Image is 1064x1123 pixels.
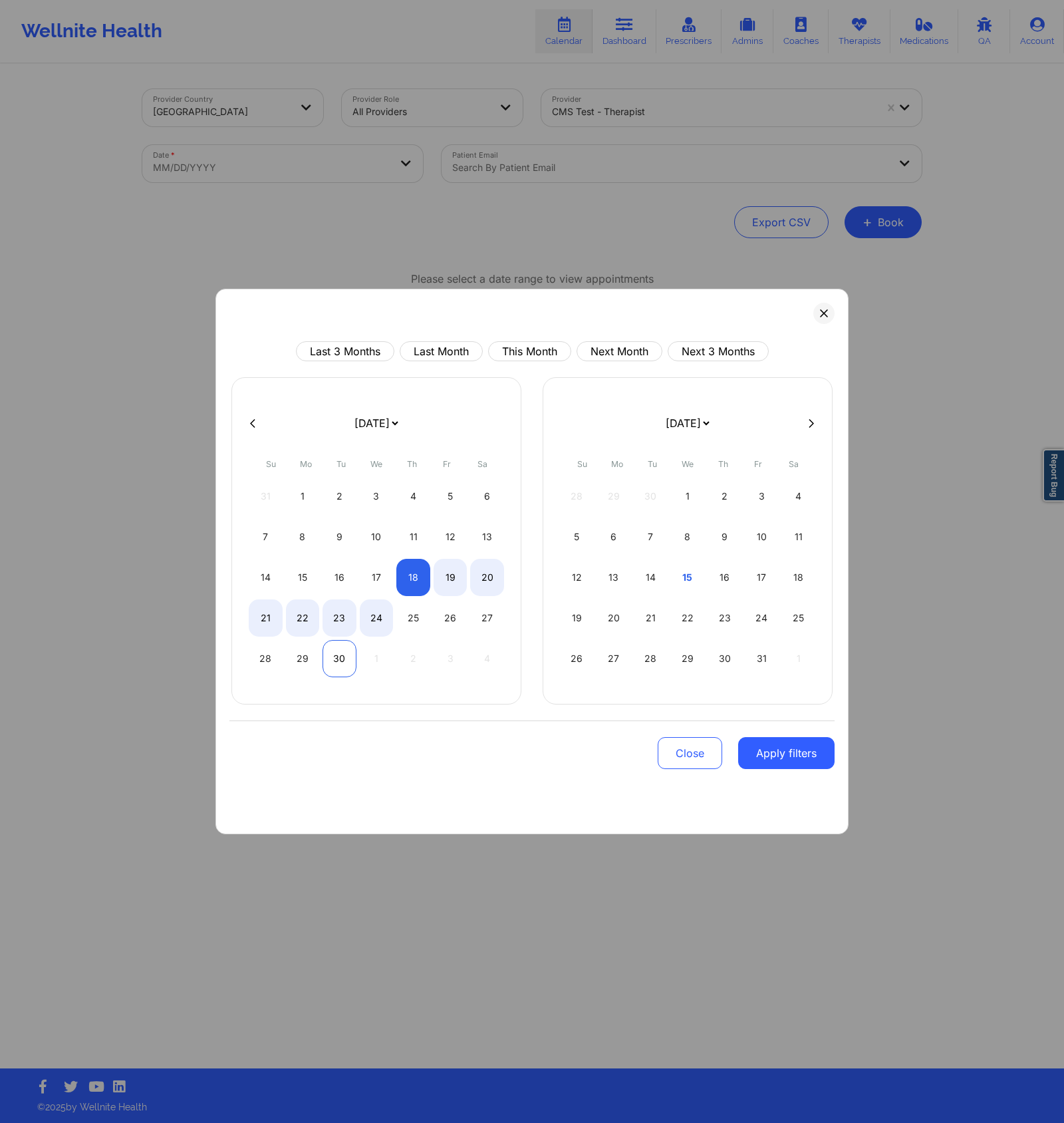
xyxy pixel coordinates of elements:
abbr: Friday [443,459,451,469]
div: Fri Oct 24 2025 [745,599,779,637]
abbr: Thursday [407,459,417,469]
div: Fri Oct 10 2025 [745,518,779,556]
div: Wed Sep 10 2025 [360,518,394,556]
abbr: Tuesday [648,459,657,469]
abbr: Saturday [477,459,487,469]
div: Wed Oct 29 2025 [671,640,705,677]
div: Mon Sep 08 2025 [286,518,320,556]
div: Sun Oct 05 2025 [560,518,594,556]
div: Sat Oct 04 2025 [781,478,815,515]
abbr: Monday [300,459,312,469]
div: Thu Sep 18 2025 [396,559,430,596]
div: Mon Sep 15 2025 [286,559,320,596]
div: Wed Sep 03 2025 [360,478,394,515]
div: Mon Oct 06 2025 [597,518,631,556]
div: Tue Sep 16 2025 [323,559,356,596]
div: Tue Sep 30 2025 [323,640,356,677]
button: Last Month [400,341,483,361]
div: Thu Oct 02 2025 [708,478,741,515]
abbr: Friday [754,459,762,469]
div: Wed Sep 17 2025 [360,559,394,596]
div: Sun Oct 19 2025 [560,599,594,637]
div: Tue Sep 02 2025 [323,478,356,515]
button: Apply filters [738,737,835,769]
div: Fri Sep 26 2025 [434,599,467,637]
abbr: Thursday [718,459,728,469]
div: Fri Oct 03 2025 [745,478,779,515]
abbr: Monday [611,459,623,469]
div: Sat Sep 06 2025 [470,478,504,515]
div: Sat Sep 20 2025 [470,559,504,596]
div: Sat Oct 11 2025 [781,518,815,556]
abbr: Sunday [266,459,276,469]
abbr: Tuesday [336,459,346,469]
div: Wed Sep 24 2025 [360,599,394,637]
div: Wed Oct 15 2025 [671,559,705,596]
div: Thu Oct 30 2025 [708,640,741,677]
div: Fri Oct 31 2025 [745,640,779,677]
div: Sat Sep 13 2025 [470,518,504,556]
div: Wed Oct 08 2025 [671,518,705,556]
div: Fri Oct 17 2025 [745,559,779,596]
button: Last 3 Months [296,341,394,361]
div: Sat Sep 27 2025 [470,599,504,637]
abbr: Wednesday [682,459,694,469]
div: Thu Sep 25 2025 [396,599,430,637]
div: Sun Sep 28 2025 [249,640,283,677]
div: Sun Oct 12 2025 [560,559,594,596]
div: Mon Sep 29 2025 [286,640,320,677]
div: Tue Oct 07 2025 [634,518,668,556]
div: Sun Sep 07 2025 [249,518,283,556]
div: Mon Oct 20 2025 [597,599,631,637]
div: Sat Oct 18 2025 [781,559,815,596]
div: Mon Sep 22 2025 [286,599,320,637]
button: Next Month [577,341,662,361]
abbr: Saturday [789,459,799,469]
div: Tue Oct 14 2025 [634,559,668,596]
div: Tue Oct 21 2025 [634,599,668,637]
div: Mon Oct 13 2025 [597,559,631,596]
div: Sat Oct 25 2025 [781,599,815,637]
div: Sun Sep 14 2025 [249,559,283,596]
button: This Month [488,341,571,361]
button: Next 3 Months [668,341,769,361]
div: Thu Oct 09 2025 [708,518,741,556]
button: Close [658,737,722,769]
div: Thu Oct 16 2025 [708,559,741,596]
div: Fri Sep 12 2025 [434,518,467,556]
div: Mon Oct 27 2025 [597,640,631,677]
div: Wed Oct 01 2025 [671,478,705,515]
abbr: Wednesday [370,459,382,469]
abbr: Sunday [577,459,587,469]
div: Thu Sep 04 2025 [396,478,430,515]
div: Sun Oct 26 2025 [560,640,594,677]
div: Thu Sep 11 2025 [396,518,430,556]
div: Wed Oct 22 2025 [671,599,705,637]
div: Tue Sep 09 2025 [323,518,356,556]
div: Sun Sep 21 2025 [249,599,283,637]
div: Fri Sep 19 2025 [434,559,467,596]
div: Fri Sep 05 2025 [434,478,467,515]
div: Tue Oct 28 2025 [634,640,668,677]
div: Thu Oct 23 2025 [708,599,741,637]
div: Mon Sep 01 2025 [286,478,320,515]
div: Tue Sep 23 2025 [323,599,356,637]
